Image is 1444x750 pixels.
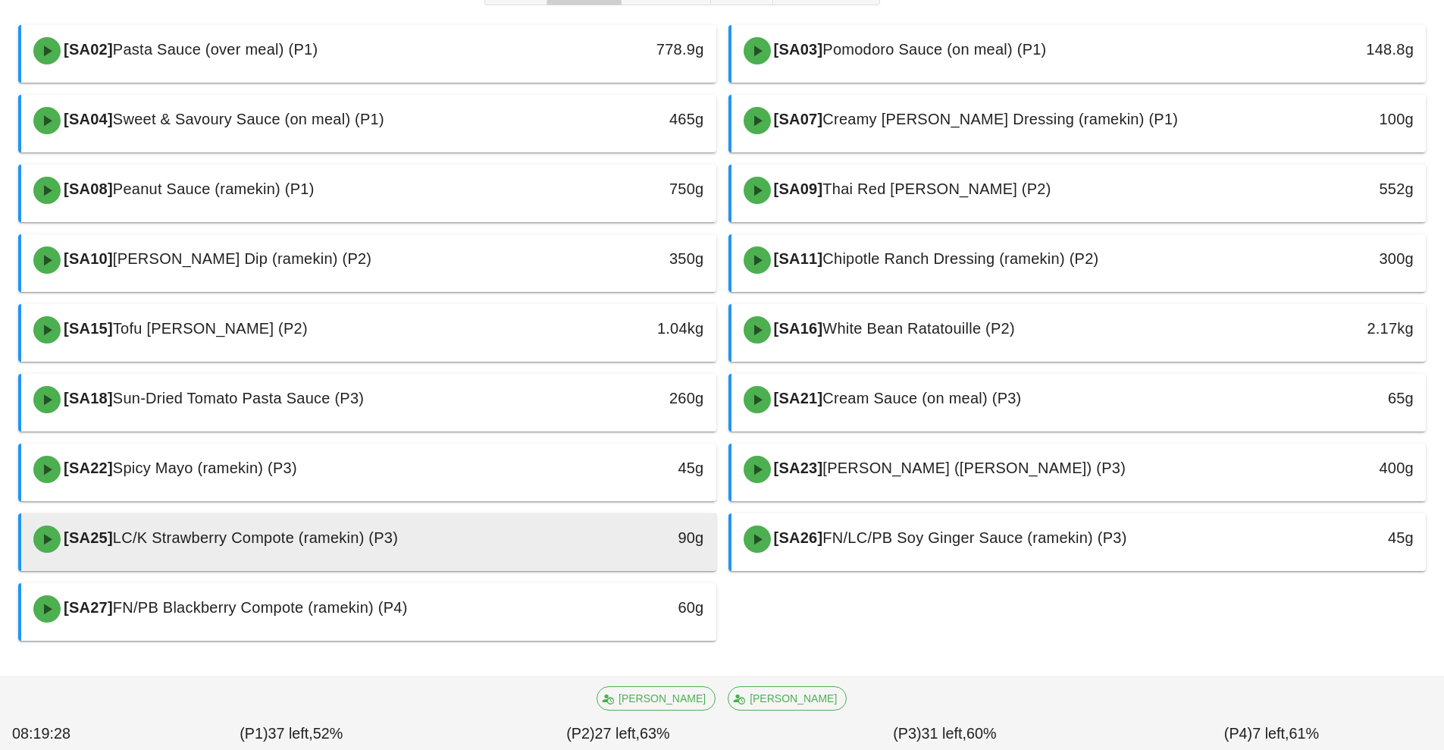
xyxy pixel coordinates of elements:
span: [SA04] [61,111,113,127]
span: Spicy Mayo (ramekin) (P3) [113,460,297,476]
span: [SA03] [771,41,823,58]
div: 300g [1260,246,1414,271]
span: [SA09] [771,180,823,197]
div: 350g [550,246,703,271]
span: Sweet & Savoury Sauce (on meal) (P1) [113,111,384,127]
span: Pomodoro Sauce (on meal) (P1) [822,41,1046,58]
span: FN/PB Blackberry Compote (ramekin) (P4) [113,599,408,616]
span: [PERSON_NAME] ([PERSON_NAME]) (P3) [822,460,1126,476]
div: (P1) 52% [128,720,455,748]
div: 465g [550,107,703,131]
span: [SA23] [771,460,823,476]
span: 7 left, [1252,725,1289,742]
span: FN/LC/PB Soy Ginger Sauce (ramekin) (P3) [822,529,1126,546]
span: [PERSON_NAME] Dip (ramekin) (P2) [113,250,371,267]
span: [SA15] [61,320,113,337]
span: [SA08] [61,180,113,197]
span: [SA22] [61,460,113,476]
span: [SA18] [61,390,113,406]
span: Tofu [PERSON_NAME] (P2) [113,320,308,337]
div: 60g [550,595,703,620]
span: Peanut Sauce (ramekin) (P1) [113,180,315,197]
div: 778.9g [550,37,703,61]
span: [SA25] [61,529,113,546]
span: Sun-Dried Tomato Pasta Sauce (P3) [113,390,364,406]
span: [SA11] [771,250,823,267]
span: 37 left, [268,725,312,742]
div: 148.8g [1260,37,1414,61]
div: 90g [550,526,703,550]
div: 45g [1260,526,1414,550]
div: (P3) 60% [782,720,1108,748]
div: 552g [1260,177,1414,201]
div: 260g [550,386,703,410]
div: 100g [1260,107,1414,131]
span: [SA07] [771,111,823,127]
span: [PERSON_NAME] [606,687,706,710]
span: Chipotle Ranch Dressing (ramekin) (P2) [822,250,1098,267]
div: (P2) 63% [455,720,782,748]
span: [SA27] [61,599,113,616]
div: 1.04kg [550,316,703,340]
span: [SA10] [61,250,113,267]
span: LC/K Strawberry Compote (ramekin) (P3) [113,529,398,546]
span: [SA21] [771,390,823,406]
div: (P4) 61% [1108,720,1435,748]
span: Thai Red [PERSON_NAME] (P2) [822,180,1051,197]
span: [SA16] [771,320,823,337]
span: White Bean Ratatouille (P2) [822,320,1015,337]
div: 08:19:28 [9,720,128,748]
span: [PERSON_NAME] [738,687,838,710]
div: 45g [550,456,703,480]
span: 27 left, [595,725,640,742]
span: Cream Sauce (on meal) (P3) [822,390,1021,406]
span: [SA02] [61,41,113,58]
span: Pasta Sauce (over meal) (P1) [113,41,318,58]
div: 400g [1260,456,1414,480]
div: 65g [1260,386,1414,410]
div: 2.17kg [1260,316,1414,340]
span: 31 left, [922,725,966,742]
span: [SA26] [771,529,823,546]
span: Creamy [PERSON_NAME] Dressing (ramekin) (P1) [822,111,1178,127]
div: 750g [550,177,703,201]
